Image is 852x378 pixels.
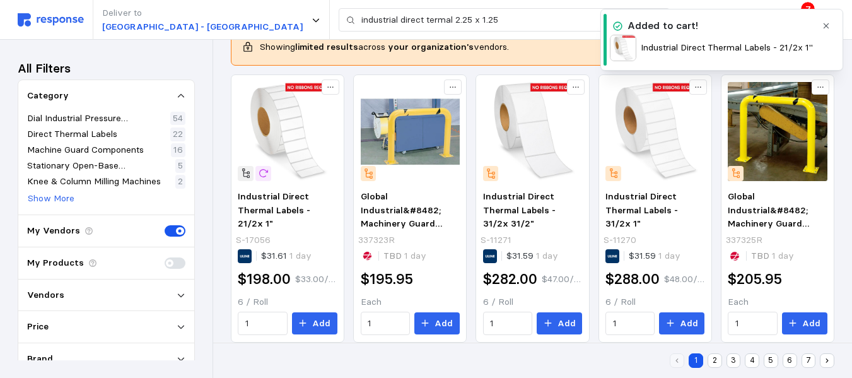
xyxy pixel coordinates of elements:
[27,224,80,238] p: My Vendors
[287,250,312,261] span: 1 day
[802,353,816,368] button: 7
[605,191,678,229] span: Industrial Direct Thermal Labels - 31/2x 1"
[27,320,49,334] p: Price
[728,295,827,309] p: Each
[358,233,395,247] p: 337323R
[629,249,680,263] p: $31.59
[383,249,426,263] p: TBD
[802,317,820,331] p: Add
[292,312,337,335] button: Add
[605,82,704,181] img: S-11270_txt_USEng
[361,82,460,181] img: 337322R.webp
[483,295,582,309] p: 6 / Roll
[173,143,183,157] p: 16
[727,353,741,368] button: 3
[27,256,84,270] p: My Products
[735,312,770,335] input: Qty
[295,41,358,52] b: limited results
[483,269,537,289] h2: $282.00
[402,250,426,261] span: 1 day
[610,35,636,61] img: S-17056_txt_USEng
[238,269,291,289] h2: $198.00
[613,312,648,335] input: Qty
[481,233,511,247] p: S-11271
[27,127,117,141] p: Direct Thermal Labels
[361,191,448,257] span: Global Industrial&#8482; Machinery Guard Round 24&quot;H x 48&quot;L
[295,273,337,286] p: $33.00 / unit
[178,159,183,173] p: 5
[708,353,722,368] button: 2
[238,295,337,309] p: 6 / Roll
[490,312,525,335] input: Qty
[764,353,778,368] button: 5
[28,192,74,206] p: Show More
[236,233,271,247] p: S-17056
[604,233,636,247] p: S-11270
[18,13,84,27] img: svg%3e
[368,312,402,335] input: Qty
[312,317,330,331] p: Add
[27,143,144,157] p: Machine Guard Components
[641,41,813,55] p: Industrial Direct Thermal Labels - 21/2x 1"
[537,312,582,335] button: Add
[769,250,794,261] span: 1 day
[656,250,680,261] span: 1 day
[27,288,64,302] p: Vendors
[27,352,53,366] p: Brand
[483,82,582,181] img: S-11271_txt_USEng
[680,317,698,331] p: Add
[745,353,759,368] button: 4
[27,191,75,206] button: Show More
[726,233,762,247] p: 337325R
[728,82,827,181] img: 337325R_01.webp
[414,312,460,335] button: Add
[782,312,827,335] button: Add
[361,269,413,289] h2: $195.95
[542,273,582,286] p: $47.00 / unit
[605,269,660,289] h2: $288.00
[18,60,71,77] h3: All Filters
[728,269,782,289] h2: $205.95
[361,295,460,309] p: Each
[27,175,161,189] p: Knee & Column Milling Machines
[728,191,815,257] span: Global Industrial&#8482; Machinery Guard Round 48&quot;H x 48&quot;L
[27,112,168,126] p: Dial Industrial Pressure [GEOGRAPHIC_DATA]
[27,159,173,173] p: Stationary Open-Base Workbenches
[557,317,576,331] p: Add
[361,9,641,32] input: Search for a product name or SKU
[178,175,183,189] p: 2
[805,2,811,16] p: 7
[689,353,703,368] button: 1
[261,249,312,263] p: $31.61
[605,295,704,309] p: 6 / Roll
[483,191,556,229] span: Industrial Direct Thermal Labels - 31/2x 31/2"
[714,8,782,32] button: Get Help
[627,19,698,33] h4: Added to cart!
[102,20,303,34] p: [GEOGRAPHIC_DATA] - [GEOGRAPHIC_DATA]
[783,353,797,368] button: 6
[506,249,558,263] p: $31.59
[388,41,474,52] b: your organization's
[27,89,69,103] p: Category
[534,250,558,261] span: 1 day
[238,191,310,229] span: Industrial Direct Thermal Labels - 21/2x 1"
[435,317,453,331] p: Add
[659,312,704,335] button: Add
[664,273,704,286] p: $48.00 / unit
[245,312,280,335] input: Qty
[238,82,337,181] img: S-17056_txt_USEng
[751,249,794,263] p: TBD
[102,6,303,20] p: Deliver to
[173,112,183,126] p: 54
[173,127,183,141] p: 22
[260,40,509,54] p: Showing across vendors.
